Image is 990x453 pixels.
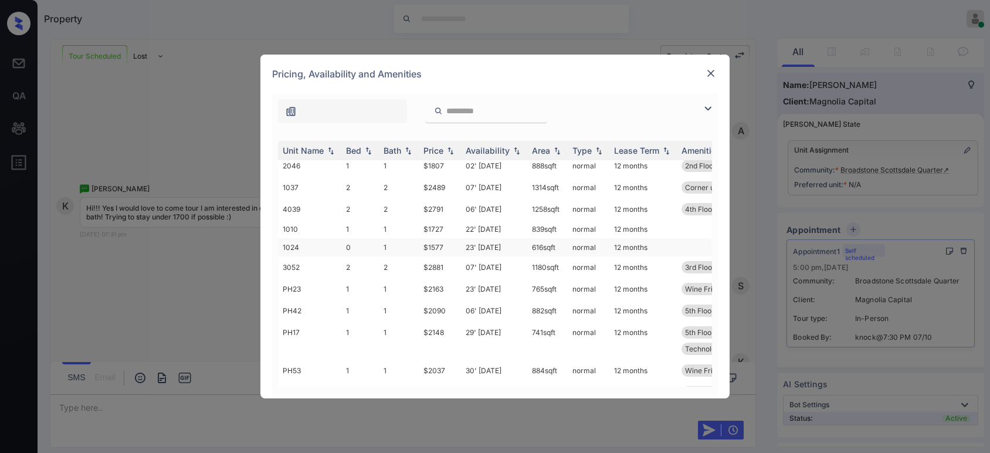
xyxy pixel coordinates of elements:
[278,155,341,177] td: 2046
[278,381,341,403] td: 3053
[379,220,419,238] td: 1
[461,322,527,360] td: 29' [DATE]
[445,147,456,155] img: sorting
[527,381,568,403] td: 884 sqft
[527,300,568,322] td: 882 sqft
[419,381,461,403] td: $1812
[341,238,379,256] td: 0
[362,147,374,155] img: sorting
[434,106,443,116] img: icon-zuma
[685,306,719,315] span: 5th Floor 1
[379,322,419,360] td: 1
[609,256,677,278] td: 12 months
[609,278,677,300] td: 12 months
[609,198,677,220] td: 12 months
[527,238,568,256] td: 616 sqft
[341,322,379,360] td: 1
[379,198,419,220] td: 2
[341,256,379,278] td: 2
[532,146,550,155] div: Area
[568,360,609,381] td: normal
[285,106,297,117] img: icon-zuma
[419,198,461,220] td: $2791
[461,220,527,238] td: 22' [DATE]
[685,328,719,337] span: 5th Floor 1
[568,177,609,198] td: normal
[341,381,379,403] td: 1
[278,256,341,278] td: 3052
[609,300,677,322] td: 12 months
[682,146,721,155] div: Amenities
[527,278,568,300] td: 765 sqft
[685,366,725,375] span: Wine Fridge
[685,285,725,293] span: Wine Fridge
[705,67,717,79] img: close
[341,220,379,238] td: 1
[419,220,461,238] td: $1727
[278,238,341,256] td: 1024
[527,220,568,238] td: 839 sqft
[278,177,341,198] td: 1037
[568,322,609,360] td: normal
[419,278,461,300] td: $2163
[685,344,748,353] span: Technology Pack...
[419,155,461,177] td: $1807
[614,146,659,155] div: Lease Term
[379,155,419,177] td: 1
[278,360,341,381] td: PH53
[379,278,419,300] td: 1
[379,360,419,381] td: 1
[527,155,568,177] td: 888 sqft
[461,238,527,256] td: 23' [DATE]
[341,198,379,220] td: 2
[461,381,527,403] td: 06' [DATE]
[461,177,527,198] td: 07' [DATE]
[283,146,324,155] div: Unit Name
[419,238,461,256] td: $1577
[568,256,609,278] td: normal
[461,198,527,220] td: 06' [DATE]
[419,256,461,278] td: $2881
[461,300,527,322] td: 06' [DATE]
[527,360,568,381] td: 884 sqft
[278,322,341,360] td: PH17
[551,147,563,155] img: sorting
[423,146,443,155] div: Price
[568,220,609,238] td: normal
[609,238,677,256] td: 12 months
[609,360,677,381] td: 12 months
[278,278,341,300] td: PH23
[701,102,715,116] img: icon-zuma
[527,177,568,198] td: 1314 sqft
[568,300,609,322] td: normal
[341,155,379,177] td: 1
[346,146,361,155] div: Bed
[527,198,568,220] td: 1258 sqft
[609,220,677,238] td: 12 months
[527,256,568,278] td: 1180 sqft
[461,360,527,381] td: 30' [DATE]
[341,177,379,198] td: 2
[609,155,677,177] td: 12 months
[593,147,605,155] img: sorting
[511,147,523,155] img: sorting
[278,198,341,220] td: 4039
[419,300,461,322] td: $2090
[609,381,677,403] td: 12 months
[685,183,723,192] span: Corner unit
[568,238,609,256] td: normal
[685,205,715,214] span: 4th Floor
[461,278,527,300] td: 23' [DATE]
[379,300,419,322] td: 1
[341,278,379,300] td: 1
[419,360,461,381] td: $2037
[379,256,419,278] td: 2
[527,322,568,360] td: 741 sqft
[260,55,730,93] div: Pricing, Availability and Amenities
[419,322,461,360] td: $2148
[341,360,379,381] td: 1
[461,256,527,278] td: 07' [DATE]
[402,147,414,155] img: sorting
[568,381,609,403] td: normal
[278,220,341,238] td: 1010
